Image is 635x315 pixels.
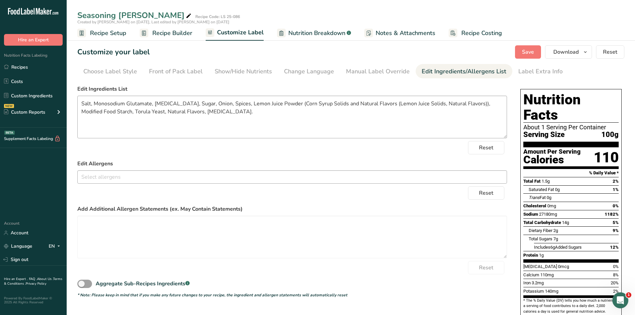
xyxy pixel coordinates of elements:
[613,264,619,269] span: 0%
[4,277,62,286] a: Terms & Conditions .
[613,220,619,225] span: 5%
[77,9,193,21] div: Seasoning [PERSON_NAME]
[613,272,619,277] span: 8%
[613,187,619,192] span: 1%
[215,67,272,76] div: Show/Hide Nutrients
[553,228,558,233] span: 2g
[603,48,617,56] span: Reset
[77,85,507,93] label: Edit Ingredients List
[605,212,619,217] span: 1182%
[523,272,539,277] span: Calcium
[4,34,63,46] button: Hire an Expert
[523,92,619,123] h1: Nutrition Facts
[149,67,203,76] div: Front of Pack Label
[545,289,558,294] span: 140mg
[4,296,63,304] div: Powered By FoodLabelMaker © 2025 All Rights Reserved
[529,236,552,241] span: Total Sugars
[515,45,541,59] button: Save
[553,48,579,56] span: Download
[547,195,551,200] span: 0g
[29,277,37,281] a: FAQ .
[611,280,619,285] span: 20%
[479,144,493,152] span: Reset
[612,292,628,308] iframe: Intercom live chat
[78,172,507,182] input: Select allergens
[523,131,565,139] span: Serving Size
[376,29,435,38] span: Notes & Attachments
[449,26,502,41] a: Recipe Costing
[523,289,544,294] span: Potassium
[594,149,619,166] div: 110
[529,195,546,200] span: Fat
[550,245,555,250] span: 6g
[26,281,46,286] a: Privacy Policy
[77,205,507,213] label: Add Additional Allergen Statements (ex. May Contain Statements)
[613,203,619,208] span: 0%
[523,124,619,131] div: About 1 Serving Per Container
[518,67,563,76] div: Label Extra Info
[364,26,435,41] a: Notes & Attachments
[83,67,137,76] div: Choose Label Style
[523,203,546,208] span: Cholesterol
[479,264,493,272] span: Reset
[461,29,502,38] span: Recipe Costing
[523,220,561,225] span: Total Carbohydrate
[613,179,619,184] span: 2%
[523,155,581,165] div: Calories
[479,189,493,197] span: Reset
[4,240,32,252] a: Language
[468,141,504,154] button: Reset
[553,236,558,241] span: 7g
[77,292,347,298] i: * Note: Please keep in mind that if you make any future changes to your recipe, the ingredient an...
[217,28,264,37] span: Customize Label
[523,212,538,217] span: Sodium
[277,26,351,41] a: Nutrition Breakdown
[77,160,507,168] label: Edit Allergens
[601,131,619,139] span: 100g
[539,253,544,258] span: 1g
[539,212,557,217] span: 27180mg
[523,179,541,184] span: Total Fat
[523,298,619,314] section: * The % Daily Value (DV) tells you how much a nutrient in a serving of food contributes to a dail...
[558,264,569,269] span: 0mcg
[77,26,126,41] a: Recipe Setup
[422,67,506,76] div: Edit Ingredients/Allergens List
[529,195,540,200] i: Trans
[96,280,190,288] div: Aggregate Sub-Recipes Ingredients
[523,149,581,155] div: Amount Per Serving
[4,109,45,116] div: Custom Reports
[522,48,534,56] span: Save
[534,245,582,250] span: Includes Added Sugars
[77,47,150,58] h1: Customize your label
[613,289,619,294] span: 2%
[523,169,619,177] section: % Daily Value *
[468,261,504,274] button: Reset
[346,67,410,76] div: Manual Label Override
[4,104,14,108] div: NEW
[140,26,192,41] a: Recipe Builder
[523,264,557,269] span: [MEDICAL_DATA]
[596,45,624,59] button: Reset
[562,220,569,225] span: 14g
[4,277,28,281] a: Hire an Expert .
[37,277,53,281] a: About Us .
[49,242,63,250] div: EN
[77,19,229,25] span: Created by [PERSON_NAME] on [DATE], Last edited by [PERSON_NAME] on [DATE]
[610,245,619,250] span: 12%
[284,67,334,76] div: Change Language
[529,187,554,192] span: Saturated Fat
[547,203,556,208] span: 0mg
[152,29,192,38] span: Recipe Builder
[540,272,554,277] span: 110mg
[626,292,631,298] span: 1
[90,29,126,38] span: Recipe Setup
[523,253,538,258] span: Protein
[523,280,531,285] span: Iron
[555,187,560,192] span: 0g
[288,29,345,38] span: Nutrition Breakdown
[468,186,504,200] button: Reset
[529,228,552,233] span: Dietary Fiber
[195,14,240,20] div: Recipe Code: LS 25-086
[206,25,264,41] a: Customize Label
[542,179,550,184] span: 1.5g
